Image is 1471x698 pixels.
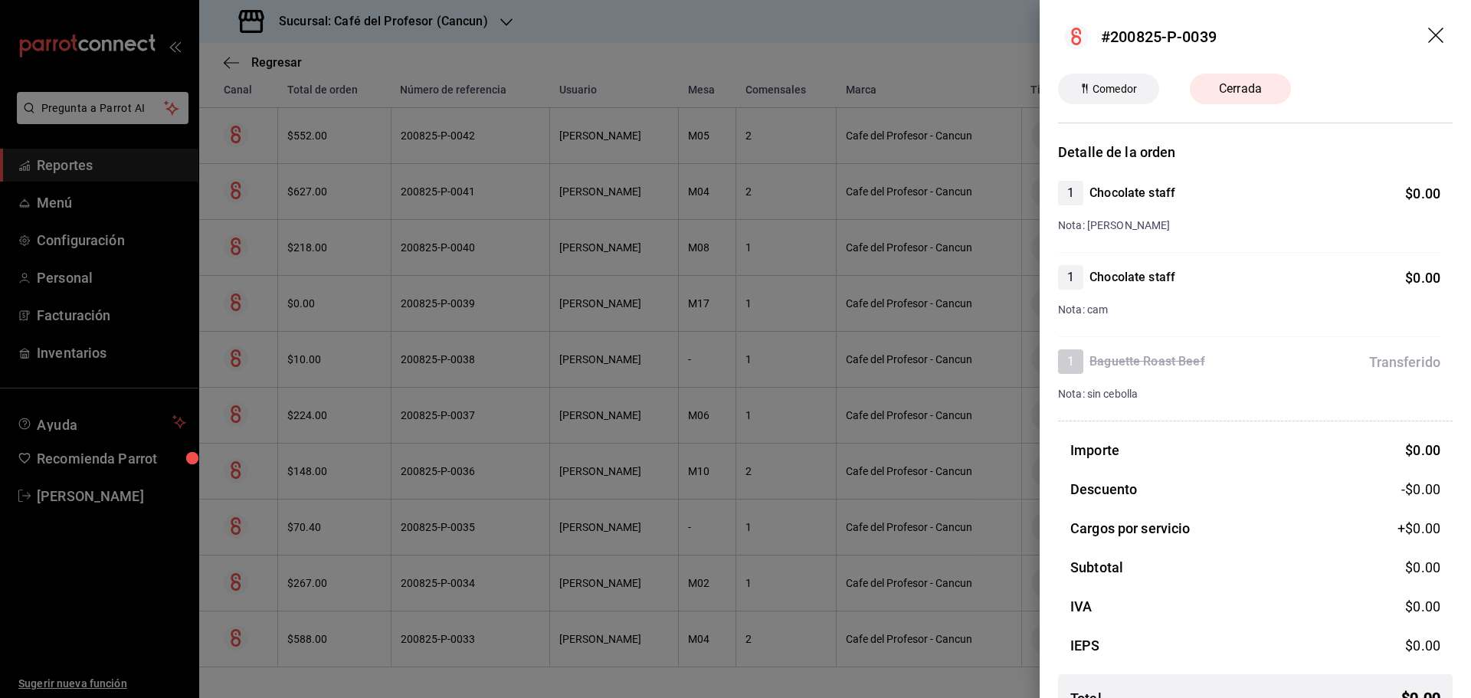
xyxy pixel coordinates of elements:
[1405,185,1440,202] span: $ 0.00
[1405,559,1440,575] span: $ 0.00
[1101,25,1217,48] div: #200825-P-0039
[1089,352,1205,371] h4: Baguette Roast Beef
[1405,598,1440,614] span: $ 0.00
[1058,142,1453,162] h3: Detalle de la orden
[1089,184,1175,202] h4: Chocolate staff
[1058,219,1171,231] span: Nota: [PERSON_NAME]
[1070,635,1100,656] h3: IEPS
[1086,81,1143,97] span: Comedor
[1058,303,1108,316] span: Nota: cam
[1070,479,1137,500] h3: Descuento
[1058,268,1083,287] span: 1
[1210,80,1271,98] span: Cerrada
[1070,518,1191,539] h3: Cargos por servicio
[1401,479,1440,500] span: -$0.00
[1405,637,1440,654] span: $ 0.00
[1070,557,1123,578] h3: Subtotal
[1058,388,1138,400] span: Nota: sin cebolla
[1089,268,1175,287] h4: Chocolate staff
[1405,270,1440,286] span: $ 0.00
[1405,442,1440,458] span: $ 0.00
[1428,28,1446,46] button: drag
[1369,352,1440,372] div: Transferido
[1397,518,1440,539] span: +$ 0.00
[1058,352,1083,371] span: 1
[1070,440,1119,460] h3: Importe
[1058,184,1083,202] span: 1
[1070,596,1092,617] h3: IVA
